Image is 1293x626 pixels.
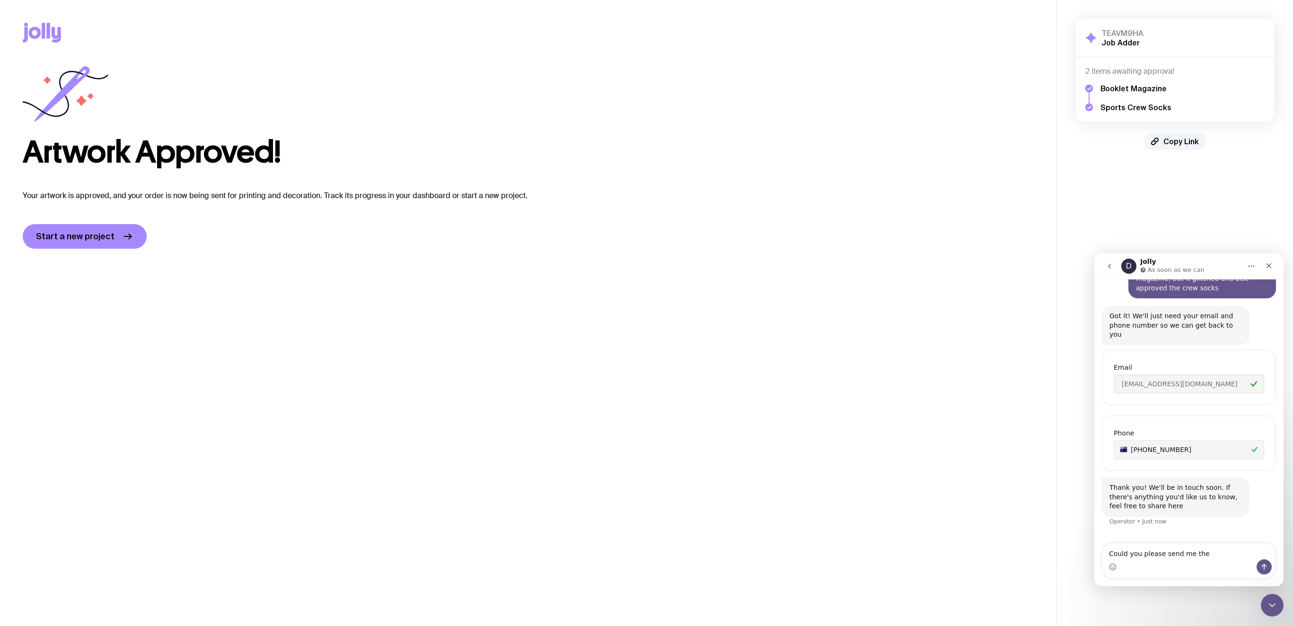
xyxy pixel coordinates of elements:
button: Copy Link [1143,133,1206,150]
iframe: Intercom live chat [1094,253,1284,586]
h1: Artwork Approved! [23,137,1034,167]
h5: Booklet Magazine [1100,84,1171,93]
span: Copy Link [1163,137,1199,146]
h4: 2 items awaiting approval [1085,67,1265,76]
h3: TEAVM9HA [1101,28,1143,38]
a: Start a new project [23,224,147,249]
iframe: Intercom live chat [1261,594,1284,617]
h2: Job Adder [1101,38,1143,47]
span: Start a new project [36,231,114,242]
h5: Sports Crew Socks [1100,103,1171,112]
p: Your artwork is approved, and your order is now being sent for printing and decoration. Track its... [23,190,1034,201]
